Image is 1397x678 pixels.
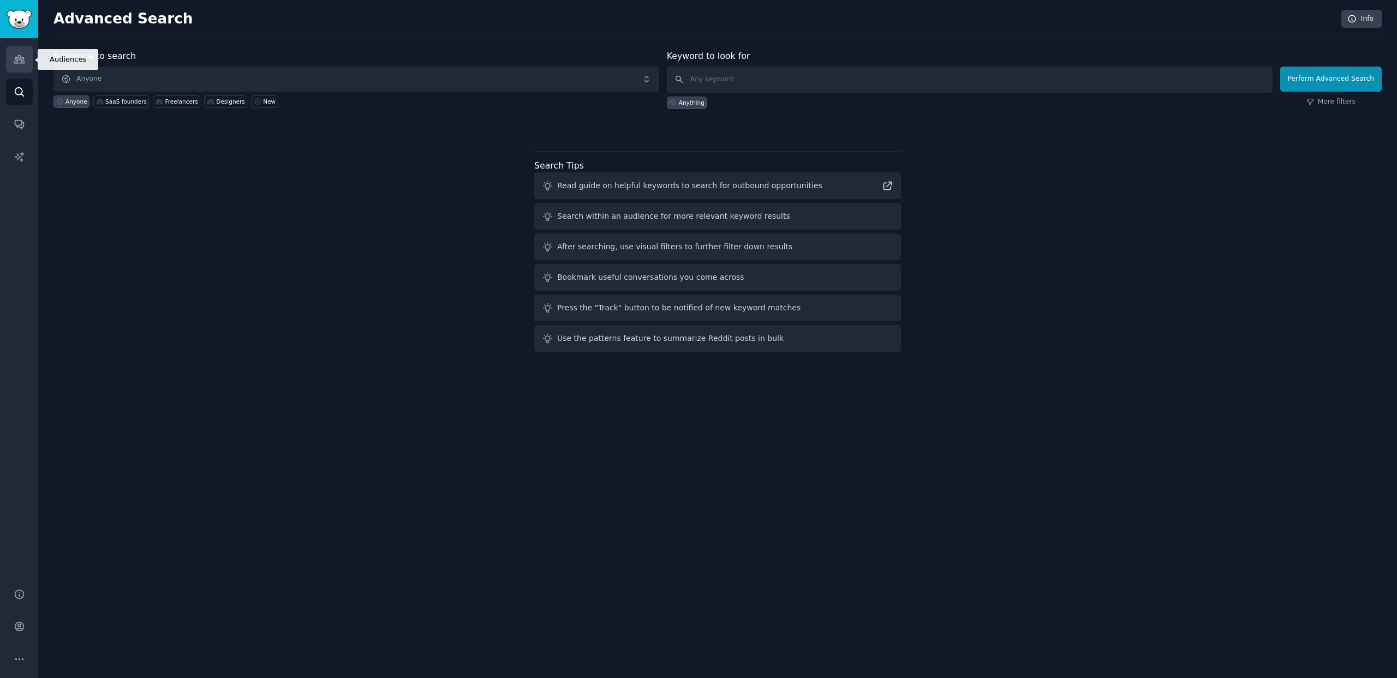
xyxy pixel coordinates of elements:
div: After searching, use visual filters to further filter down results [557,241,792,253]
div: Designers [216,98,245,105]
a: New [251,95,278,108]
div: Search within an audience for more relevant keyword results [557,211,790,222]
button: Perform Advanced Search [1280,67,1382,92]
label: Keyword to look for [667,51,750,61]
div: Bookmark useful conversations you come across [557,272,744,283]
button: Anyone [53,67,659,92]
div: Read guide on helpful keywords to search for outbound opportunities [557,180,822,191]
input: Any keyword [667,67,1273,93]
label: Search Tips [534,160,584,171]
div: New [263,98,276,105]
div: Anything [679,99,705,106]
div: SaaS founders [105,98,147,105]
div: Anyone [65,98,87,105]
div: Press the "Track" button to be notified of new keyword matches [557,302,801,314]
img: GummySearch logo [7,10,32,29]
div: Use the patterns feature to summarize Reddit posts in bulk [557,333,784,344]
div: Freelancers [165,98,198,105]
a: Info [1341,10,1382,28]
h2: Advanced Search [53,10,1335,28]
label: Audience to search [53,51,136,61]
a: More filters [1306,97,1356,107]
